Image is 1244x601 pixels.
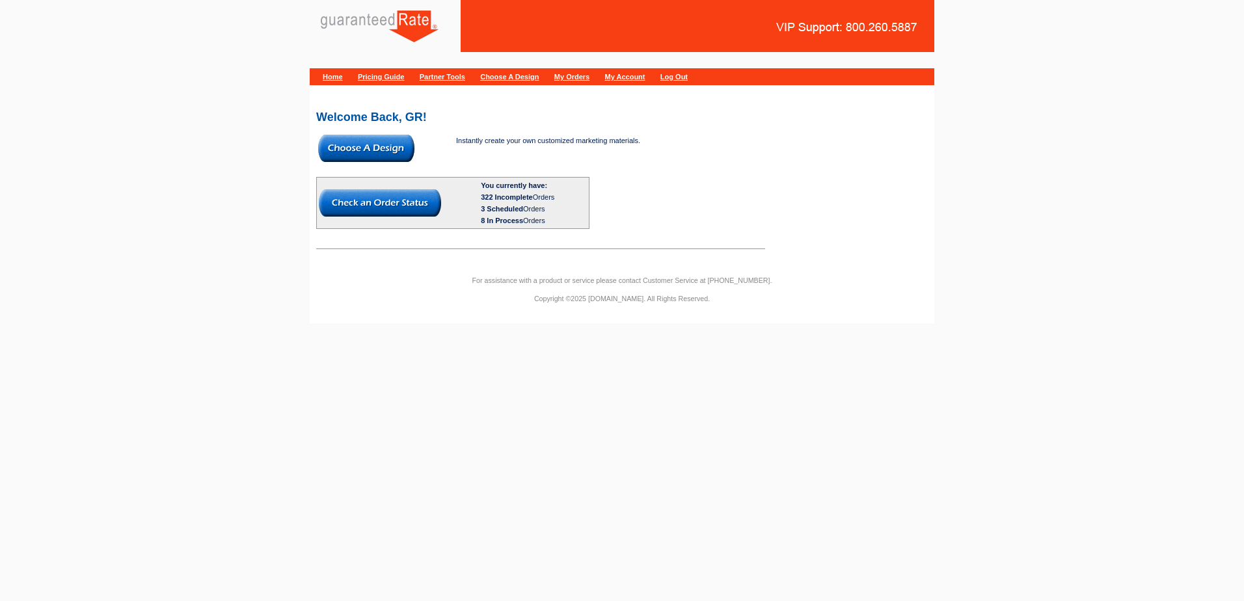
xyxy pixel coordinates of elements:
[481,205,523,213] span: 3 Scheduled
[456,137,640,144] span: Instantly create your own customized marketing materials.
[481,181,547,189] b: You currently have:
[481,191,587,226] div: Orders Orders Orders
[420,73,465,81] a: Partner Tools
[319,189,441,217] img: button-check-order-status.gif
[310,293,934,304] p: Copyright ©2025 [DOMAIN_NAME]. All Rights Reserved.
[310,274,934,286] p: For assistance with a product or service please contact Customer Service at [PHONE_NUMBER].
[318,135,414,162] img: button-choose-design.gif
[480,73,539,81] a: Choose A Design
[316,111,928,123] h2: Welcome Back, GR!
[481,193,532,201] span: 322 Incomplete
[481,217,523,224] span: 8 In Process
[323,73,343,81] a: Home
[358,73,405,81] a: Pricing Guide
[605,73,645,81] a: My Account
[554,73,589,81] a: My Orders
[660,73,688,81] a: Log Out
